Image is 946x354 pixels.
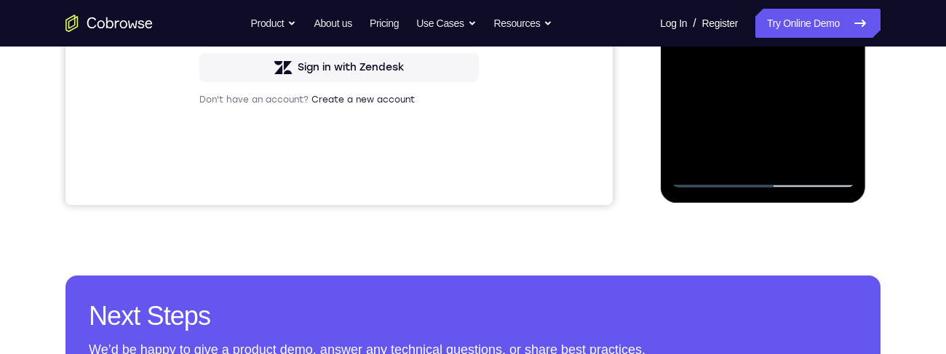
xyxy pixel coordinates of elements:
[314,9,351,38] a: About us
[755,9,881,38] a: Try Online Demo
[251,9,297,38] button: Product
[266,208,282,220] p: or
[134,230,413,260] button: Sign in with Google
[416,9,476,38] button: Use Cases
[236,238,335,252] div: Sign in with Google
[134,100,413,120] h1: Sign in to your account
[89,299,857,334] h2: Next Steps
[236,273,335,287] div: Sign in with GitHub
[693,15,696,32] span: /
[702,9,738,38] a: Register
[134,300,413,329] button: Sign in with Intercom
[143,139,405,153] input: Enter your email
[494,9,553,38] button: Resources
[65,15,153,32] a: Go to the home page
[660,9,687,38] a: Log In
[231,307,341,322] div: Sign in with Intercom
[370,9,399,38] a: Pricing
[134,265,413,294] button: Sign in with GitHub
[134,166,413,196] button: Sign in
